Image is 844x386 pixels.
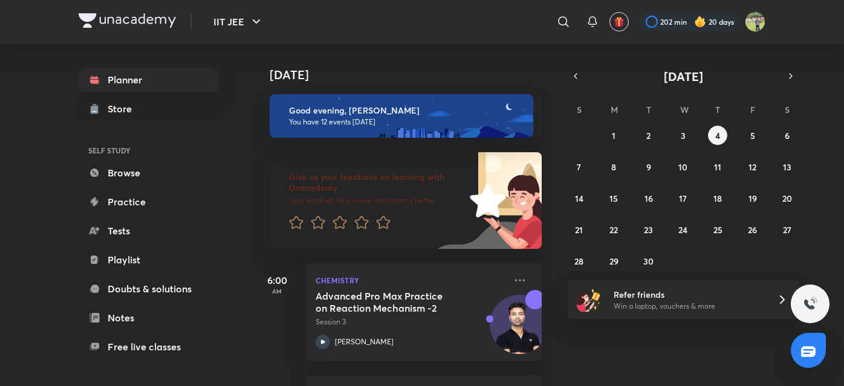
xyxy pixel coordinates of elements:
[570,251,589,271] button: September 28, 2025
[777,188,797,208] button: September 20, 2025
[79,248,219,272] a: Playlist
[574,256,583,267] abbr: September 28, 2025
[614,288,762,301] h6: Refer friends
[646,104,651,115] abbr: Tuesday
[79,190,219,214] a: Practice
[79,13,176,31] a: Company Logo
[611,161,616,173] abbr: September 8, 2025
[316,273,505,288] p: Chemistry
[604,157,623,176] button: September 8, 2025
[750,104,755,115] abbr: Friday
[646,161,651,173] abbr: September 9, 2025
[674,188,693,208] button: September 17, 2025
[803,297,817,311] img: ttu
[664,68,703,85] span: [DATE]
[570,188,589,208] button: September 14, 2025
[429,152,542,249] img: feedback_image
[681,130,686,141] abbr: September 3, 2025
[708,188,727,208] button: September 18, 2025
[604,126,623,145] button: September 1, 2025
[604,188,623,208] button: September 15, 2025
[577,288,601,312] img: referral
[609,224,618,236] abbr: September 22, 2025
[785,130,790,141] abbr: September 6, 2025
[79,68,219,92] a: Planner
[577,161,581,173] abbr: September 7, 2025
[575,224,583,236] abbr: September 21, 2025
[785,104,790,115] abbr: Saturday
[604,220,623,239] button: September 22, 2025
[79,306,219,330] a: Notes
[614,301,762,312] p: Win a laptop, vouchers & more
[777,126,797,145] button: September 6, 2025
[79,161,219,185] a: Browse
[490,301,548,359] img: Avatar
[79,219,219,243] a: Tests
[289,117,522,127] p: You have 12 events [DATE]
[270,68,554,82] h4: [DATE]
[206,10,271,34] button: IIT JEE
[679,193,687,204] abbr: September 17, 2025
[750,130,755,141] abbr: September 5, 2025
[79,140,219,161] h6: SELF STUDY
[644,224,653,236] abbr: September 23, 2025
[743,220,762,239] button: September 26, 2025
[714,161,721,173] abbr: September 11, 2025
[79,335,219,359] a: Free live classes
[614,16,625,27] img: avatar
[748,224,757,236] abbr: September 26, 2025
[743,188,762,208] button: September 19, 2025
[253,273,301,288] h5: 6:00
[708,126,727,145] button: September 4, 2025
[108,101,139,116] div: Store
[609,193,618,204] abbr: September 15, 2025
[253,288,301,295] p: AM
[713,193,722,204] abbr: September 18, 2025
[783,224,791,236] abbr: September 27, 2025
[680,104,689,115] abbr: Wednesday
[612,130,615,141] abbr: September 1, 2025
[639,188,658,208] button: September 16, 2025
[639,220,658,239] button: September 23, 2025
[678,224,687,236] abbr: September 24, 2025
[708,220,727,239] button: September 25, 2025
[270,94,533,138] img: evening
[577,104,582,115] abbr: Sunday
[713,224,722,236] abbr: September 25, 2025
[604,251,623,271] button: September 29, 2025
[639,251,658,271] button: September 30, 2025
[748,193,757,204] abbr: September 19, 2025
[609,256,618,267] abbr: September 29, 2025
[316,317,505,327] p: Session 3
[694,16,706,28] img: streak
[575,193,583,204] abbr: September 14, 2025
[748,161,756,173] abbr: September 12, 2025
[777,220,797,239] button: September 27, 2025
[715,104,720,115] abbr: Thursday
[79,13,176,28] img: Company Logo
[782,193,792,204] abbr: September 20, 2025
[316,290,466,314] h5: Advanced Pro Max Practice on Reaction Mechanism -2
[570,157,589,176] button: September 7, 2025
[708,157,727,176] button: September 11, 2025
[743,126,762,145] button: September 5, 2025
[743,157,762,176] button: September 12, 2025
[289,196,466,205] p: Your word will help make Unacademy better
[674,220,693,239] button: September 24, 2025
[289,172,466,193] h6: Give us your feedback on learning with Unacademy
[715,130,720,141] abbr: September 4, 2025
[643,256,654,267] abbr: September 30, 2025
[335,336,394,347] p: [PERSON_NAME]
[777,157,797,176] button: September 13, 2025
[584,68,782,85] button: [DATE]
[674,157,693,176] button: September 10, 2025
[646,130,651,141] abbr: September 2, 2025
[609,12,629,31] button: avatar
[783,161,791,173] abbr: September 13, 2025
[674,126,693,145] button: September 3, 2025
[678,161,687,173] abbr: September 10, 2025
[639,157,658,176] button: September 9, 2025
[79,97,219,121] a: Store
[611,104,618,115] abbr: Monday
[639,126,658,145] button: September 2, 2025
